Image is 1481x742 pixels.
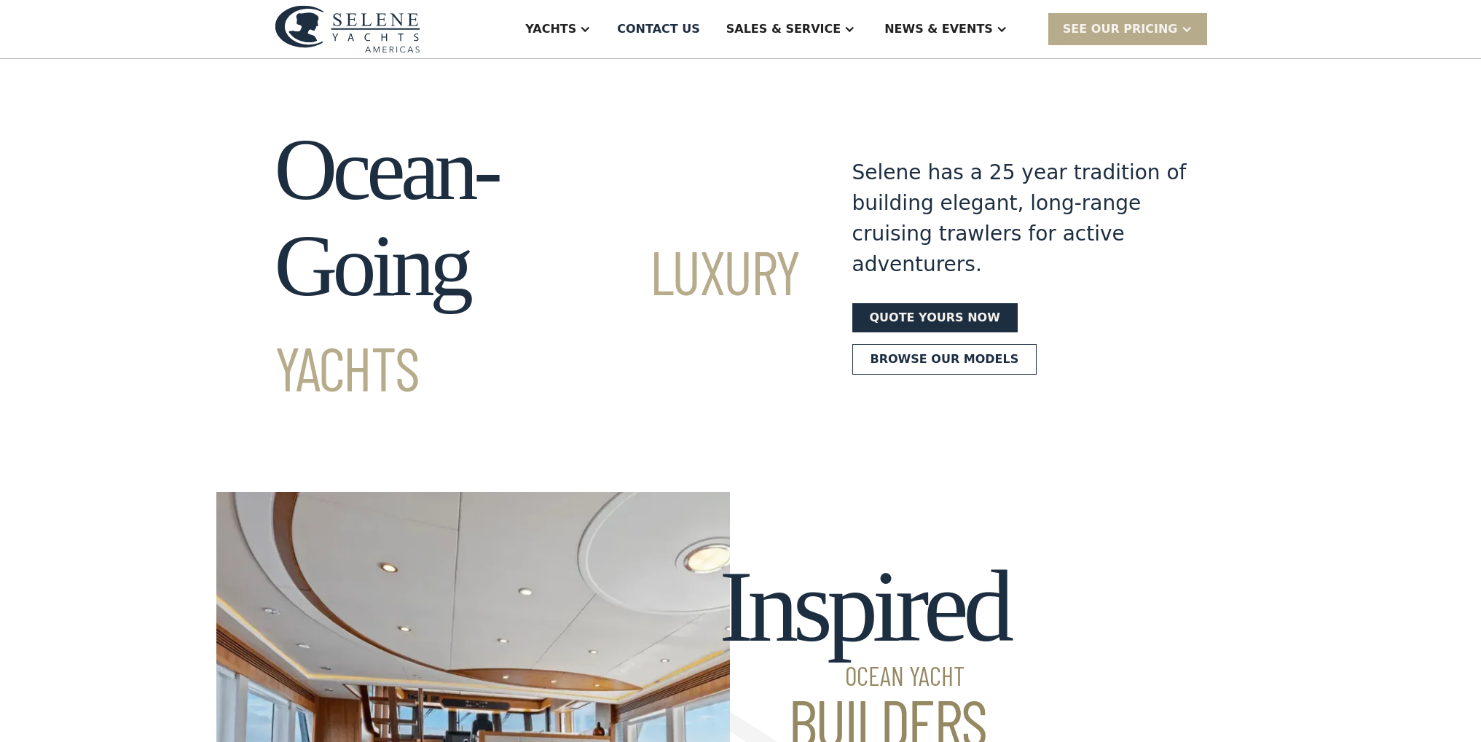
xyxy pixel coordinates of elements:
[719,663,1008,689] span: Ocean Yacht
[275,234,800,404] span: Luxury Yachts
[884,20,993,38] div: News & EVENTS
[525,20,576,38] div: Yachts
[275,5,420,52] img: logo
[852,344,1037,375] a: Browse our models
[726,20,841,38] div: Sales & Service
[1063,20,1178,38] div: SEE Our Pricing
[617,20,700,38] div: Contact US
[852,303,1018,332] a: Quote yours now
[852,157,1187,280] div: Selene has a 25 year tradition of building elegant, long-range cruising trawlers for active adven...
[275,122,800,410] h1: Ocean-Going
